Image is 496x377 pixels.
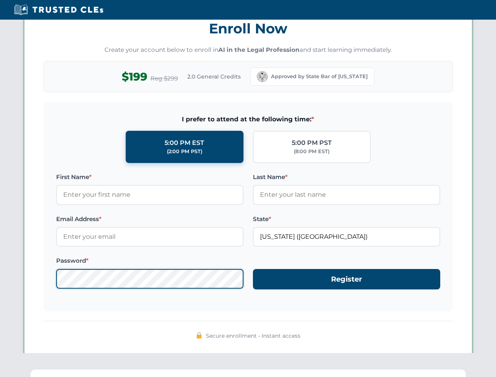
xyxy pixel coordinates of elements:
button: Register [253,269,440,290]
span: Reg $299 [150,74,178,83]
label: Email Address [56,214,243,224]
div: 5:00 PM PST [292,138,332,148]
span: I prefer to attend at the following time: [56,114,440,124]
div: 5:00 PM EST [165,138,204,148]
input: Enter your email [56,227,243,247]
input: Enter your last name [253,185,440,205]
span: Approved by State Bar of [US_STATE] [271,73,368,81]
label: Password [56,256,243,265]
div: (8:00 PM EST) [294,148,329,156]
input: Enter your first name [56,185,243,205]
input: California (CA) [253,227,440,247]
span: $199 [122,68,147,86]
span: Secure enrollment • Instant access [206,331,300,340]
h3: Enroll Now [44,16,453,41]
img: California Bar [257,71,268,82]
span: 2.0 General Credits [187,72,241,81]
label: First Name [56,172,243,182]
img: 🔒 [196,332,202,339]
label: State [253,214,440,224]
p: Create your account below to enroll in and start learning immediately. [44,46,453,55]
div: (2:00 PM PST) [167,148,202,156]
label: Last Name [253,172,440,182]
img: Trusted CLEs [12,4,106,16]
strong: AI in the Legal Profession [218,46,300,53]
